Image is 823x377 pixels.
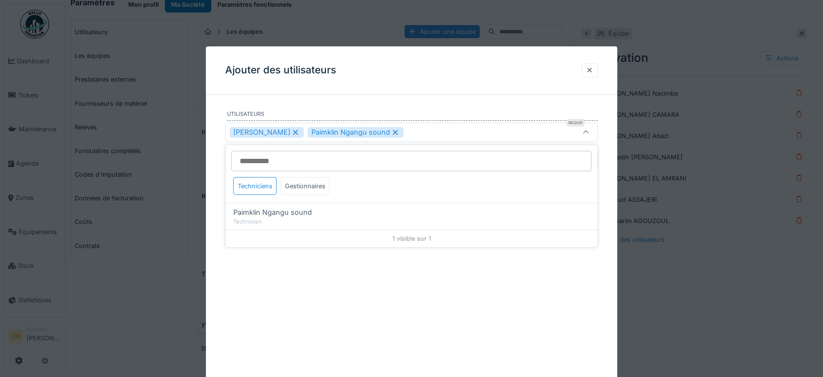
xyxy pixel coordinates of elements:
div: Techniciens [233,177,277,195]
div: Technicien [233,217,590,225]
div: 1 visible sur 1 [226,229,597,247]
div: Requis [567,119,584,126]
div: Gestionnaires [281,177,330,195]
label: Utilisateurs [227,110,598,121]
div: [PERSON_NAME] [229,127,304,138]
h3: Ajouter des utilisateurs [225,64,336,76]
span: Paimklin Ngangu sound [233,207,312,218]
div: Paimklin Ngangu sound [308,127,404,138]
